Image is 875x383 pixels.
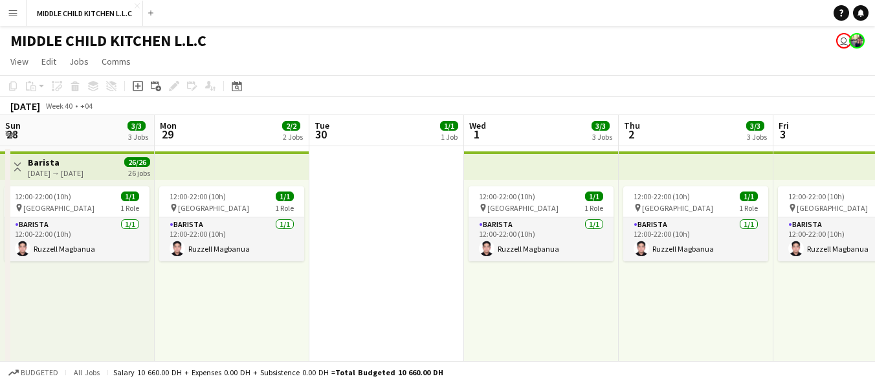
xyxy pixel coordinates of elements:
span: 3/3 [746,121,764,131]
span: Thu [624,120,640,131]
span: 12:00-22:00 (10h) [15,191,71,201]
app-card-role: Barista1/112:00-22:00 (10h)Ruzzell Magbanua [469,217,614,261]
div: +04 [80,101,93,111]
span: View [10,56,28,67]
span: 2/2 [282,121,300,131]
app-user-avatar: Venus Joson [849,33,865,49]
app-card-role: Barista1/112:00-22:00 (10h)Ruzzell Magbanua [5,217,150,261]
span: 1 [467,127,486,142]
a: Edit [36,53,61,70]
span: Total Budgeted 10 660.00 DH [335,367,443,377]
app-card-role: Barista1/112:00-22:00 (10h)Ruzzell Magbanua [623,217,768,261]
span: 1/1 [121,191,139,201]
span: [GEOGRAPHIC_DATA] [642,203,713,213]
span: Mon [160,120,177,131]
span: 28 [3,127,21,142]
div: [DATE] [10,100,40,113]
span: 1 Role [120,203,139,213]
app-job-card: 12:00-22:00 (10h)1/1 [GEOGRAPHIC_DATA]1 RoleBarista1/112:00-22:00 (10h)Ruzzell Magbanua [623,186,768,261]
span: All jobs [71,367,102,377]
span: Edit [41,56,56,67]
span: Jobs [69,56,89,67]
span: [GEOGRAPHIC_DATA] [797,203,868,213]
div: Salary 10 660.00 DH + Expenses 0.00 DH + Subsistence 0.00 DH = [113,367,443,377]
span: 30 [313,127,329,142]
span: [GEOGRAPHIC_DATA] [23,203,94,213]
span: 1/1 [585,191,603,201]
span: Wed [469,120,486,131]
h1: MIDDLE CHILD KITCHEN L.L.C [10,31,206,50]
app-job-card: 12:00-22:00 (10h)1/1 [GEOGRAPHIC_DATA]1 RoleBarista1/112:00-22:00 (10h)Ruzzell Magbanua [159,186,304,261]
div: 3 Jobs [747,132,767,142]
span: Fri [779,120,789,131]
span: 1/1 [440,121,458,131]
h3: Barista [28,157,83,168]
div: 3 Jobs [128,132,148,142]
span: 1 Role [739,203,758,213]
div: 26 jobs [128,167,150,178]
span: 12:00-22:00 (10h) [170,191,226,201]
button: MIDDLE CHILD KITCHEN L.L.C [27,1,143,26]
span: 12:00-22:00 (10h) [479,191,535,201]
span: Comms [102,56,131,67]
span: Tue [315,120,329,131]
span: 2 [622,127,640,142]
span: 1 Role [584,203,603,213]
div: [DATE] → [DATE] [28,168,83,178]
a: Jobs [64,53,94,70]
a: Comms [96,53,136,70]
app-job-card: 12:00-22:00 (10h)1/1 [GEOGRAPHIC_DATA]1 RoleBarista1/112:00-22:00 (10h)Ruzzell Magbanua [5,186,150,261]
span: Sun [5,120,21,131]
span: 12:00-22:00 (10h) [634,191,690,201]
span: 3/3 [127,121,146,131]
span: 1/1 [740,191,758,201]
div: 1 Job [441,132,458,142]
span: [GEOGRAPHIC_DATA] [487,203,559,213]
span: 1 Role [275,203,294,213]
span: 3/3 [592,121,610,131]
app-job-card: 12:00-22:00 (10h)1/1 [GEOGRAPHIC_DATA]1 RoleBarista1/112:00-22:00 (10h)Ruzzell Magbanua [469,186,614,261]
span: 3 [777,127,789,142]
button: Budgeted [6,366,60,380]
span: 29 [158,127,177,142]
a: View [5,53,34,70]
app-user-avatar: Houssam Hussein [836,33,852,49]
div: 3 Jobs [592,132,612,142]
span: 12:00-22:00 (10h) [788,191,845,201]
span: Week 40 [43,101,75,111]
app-card-role: Barista1/112:00-22:00 (10h)Ruzzell Magbanua [159,217,304,261]
span: 1/1 [276,191,294,201]
span: [GEOGRAPHIC_DATA] [178,203,249,213]
div: 2 Jobs [283,132,303,142]
span: 26/26 [124,157,150,167]
span: Budgeted [21,368,58,377]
